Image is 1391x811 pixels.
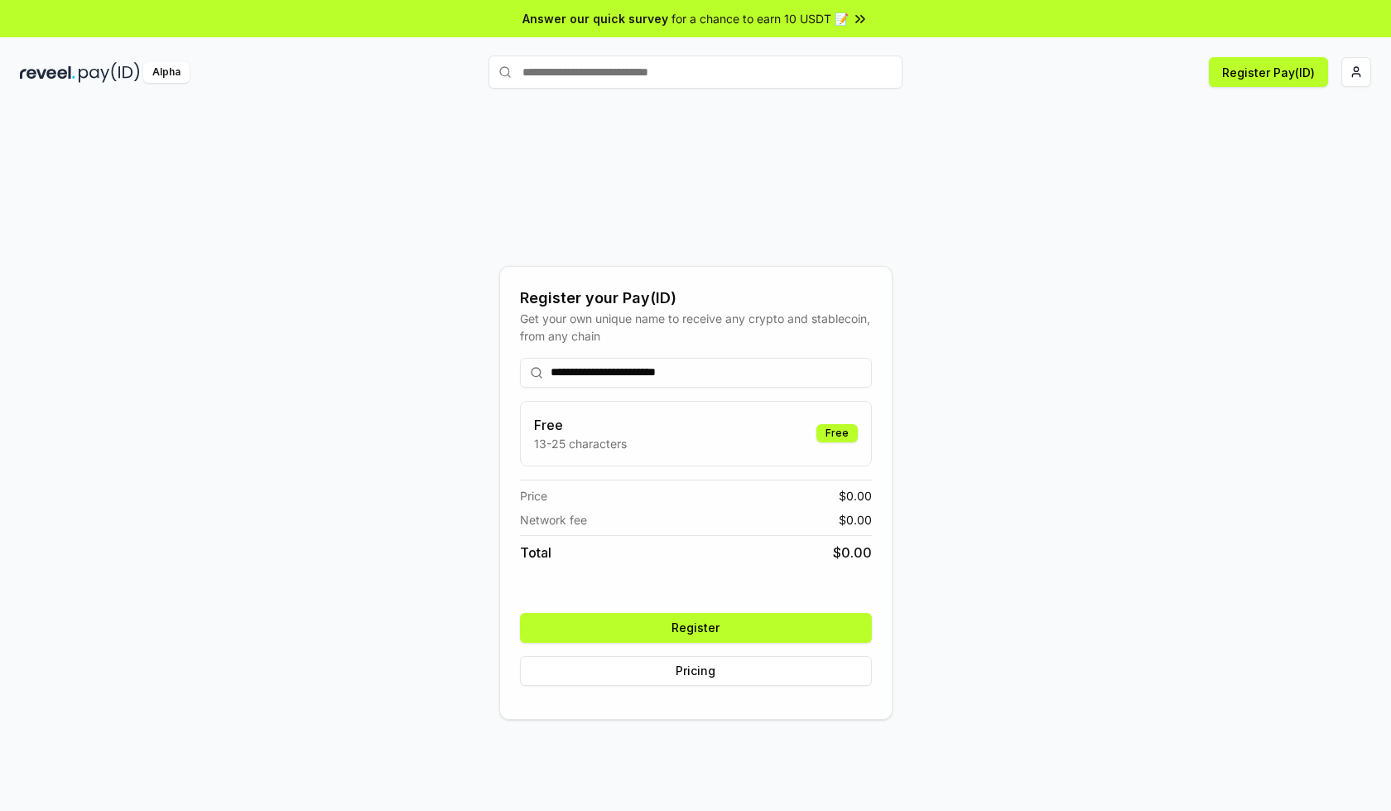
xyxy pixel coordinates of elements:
span: Answer our quick survey [522,10,668,27]
span: $ 0.00 [833,543,872,562]
button: Register Pay(ID) [1209,57,1328,87]
img: reveel_dark [20,62,75,83]
span: Total [520,543,551,562]
span: Price [520,487,547,504]
h3: Free [534,415,627,435]
p: 13-25 characters [534,435,627,452]
div: Register your Pay(ID) [520,287,872,310]
div: Alpha [143,62,190,83]
img: pay_id [79,62,140,83]
div: Free [816,424,858,442]
button: Pricing [520,656,872,686]
span: Network fee [520,511,587,529]
button: Register [520,613,872,643]
span: for a chance to earn 10 USDT 📝 [671,10,849,27]
div: Get your own unique name to receive any crypto and stablecoin, from any chain [520,310,872,345]
span: $ 0.00 [839,487,872,504]
span: $ 0.00 [839,511,872,529]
